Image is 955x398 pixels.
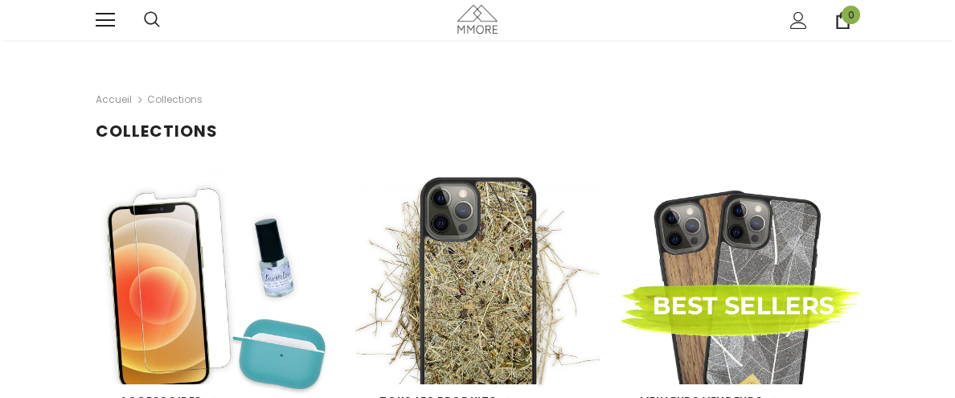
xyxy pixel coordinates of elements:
[96,90,132,109] a: Accueil
[842,6,860,24] span: 0
[96,121,859,142] h1: Collections
[457,5,498,33] img: Cas MMORE
[147,90,203,109] span: Collections
[834,12,851,29] a: 0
